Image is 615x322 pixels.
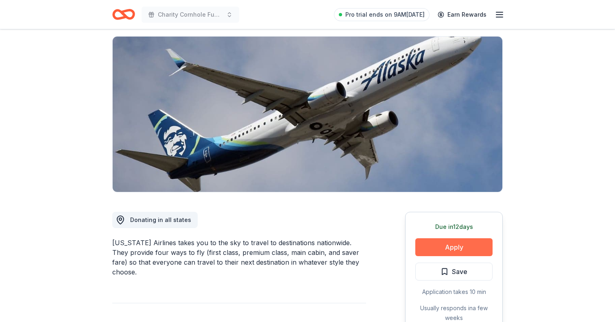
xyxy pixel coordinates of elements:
[142,7,239,23] button: Charity Cornhole Fundraiser
[113,37,502,192] img: Image for Alaska Airlines
[452,266,467,277] span: Save
[334,8,430,21] a: Pro trial ends on 9AM[DATE]
[415,287,493,297] div: Application takes 10 min
[112,238,366,277] div: [US_STATE] Airlines takes you to the sky to travel to destinations nationwide. They provide four ...
[415,238,493,256] button: Apply
[112,5,135,24] a: Home
[433,7,491,22] a: Earn Rewards
[130,216,191,223] span: Donating in all states
[415,222,493,232] div: Due in 12 days
[158,10,223,20] span: Charity Cornhole Fundraiser
[345,10,425,20] span: Pro trial ends on 9AM[DATE]
[415,263,493,281] button: Save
